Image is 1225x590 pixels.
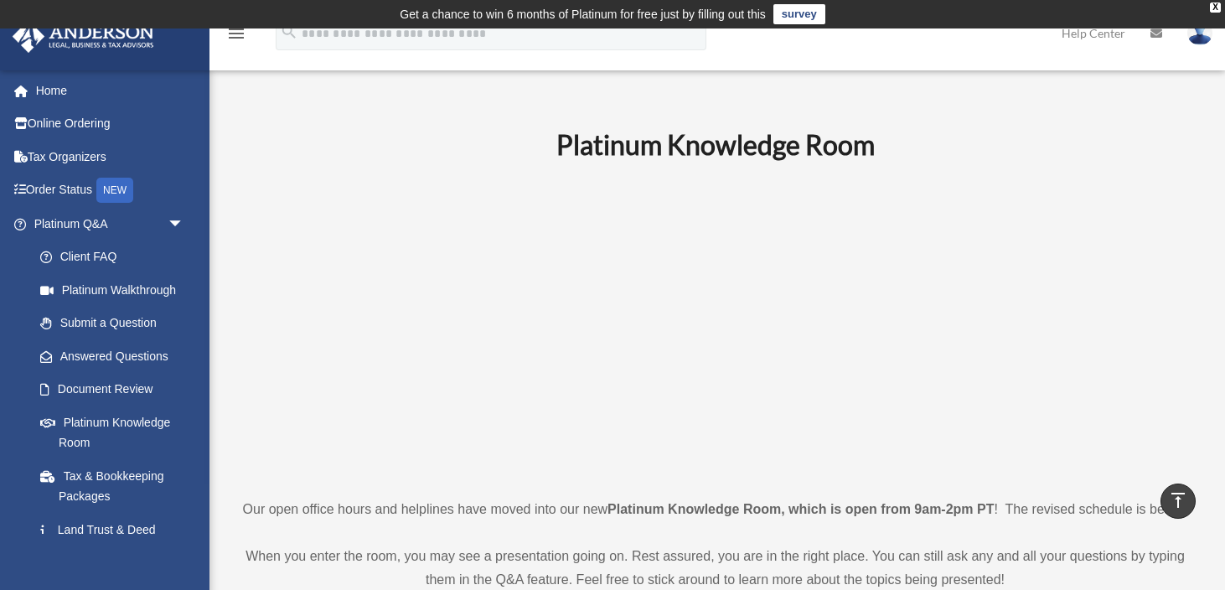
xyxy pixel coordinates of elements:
[280,23,298,41] i: search
[556,128,875,161] b: Platinum Knowledge Room
[23,241,209,274] a: Client FAQ
[12,207,209,241] a: Platinum Q&Aarrow_drop_down
[773,4,825,24] a: survey
[23,339,209,373] a: Answered Questions
[23,273,209,307] a: Platinum Walkthrough
[239,498,1191,521] p: Our open office hours and helplines have moved into our new ! The revised schedule is below.
[12,140,209,173] a: Tax Organizers
[23,513,209,567] a: Land Trust & Deed Forum
[226,29,246,44] a: menu
[23,307,209,340] a: Submit a Question
[12,173,209,208] a: Order StatusNEW
[1187,21,1212,45] img: User Pic
[1168,490,1188,510] i: vertical_align_top
[1160,484,1196,519] a: vertical_align_top
[23,373,209,406] a: Document Review
[12,107,209,141] a: Online Ordering
[464,184,967,467] iframe: 231110_Toby_KnowledgeRoom
[96,178,133,203] div: NEW
[226,23,246,44] i: menu
[400,4,766,24] div: Get a chance to win 6 months of Platinum for free just by filling out this
[607,502,994,516] strong: Platinum Knowledge Room, which is open from 9am-2pm PT
[23,406,201,459] a: Platinum Knowledge Room
[168,207,201,241] span: arrow_drop_down
[23,459,209,513] a: Tax & Bookkeeping Packages
[12,74,209,107] a: Home
[1210,3,1221,13] div: close
[8,20,159,53] img: Anderson Advisors Platinum Portal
